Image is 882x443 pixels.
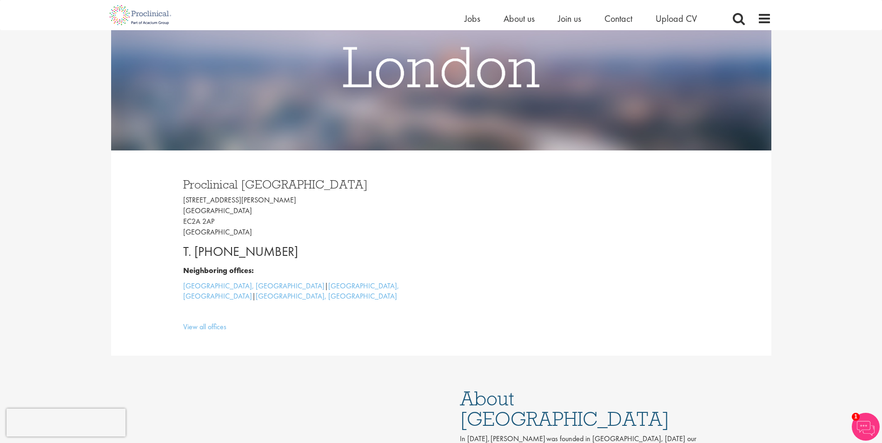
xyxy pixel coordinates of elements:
h1: About [GEOGRAPHIC_DATA] [460,388,706,429]
a: View all offices [183,322,226,332]
a: Jobs [464,13,480,25]
p: | | [183,281,434,302]
a: [GEOGRAPHIC_DATA], [GEOGRAPHIC_DATA] [256,291,397,301]
p: [STREET_ADDRESS][PERSON_NAME] [GEOGRAPHIC_DATA] EC2A 2AP [GEOGRAPHIC_DATA] [183,195,434,237]
a: Join us [558,13,581,25]
a: [GEOGRAPHIC_DATA], [GEOGRAPHIC_DATA] [183,281,399,301]
a: About us [504,13,535,25]
iframe: reCAPTCHA [7,409,126,436]
b: Neighboring offices: [183,266,254,275]
img: Chatbot [852,413,880,441]
h3: Proclinical [GEOGRAPHIC_DATA] [183,178,434,190]
p: T. [PHONE_NUMBER] [183,242,434,261]
a: Upload CV [656,13,697,25]
span: 1 [852,413,860,421]
a: Contact [604,13,632,25]
a: [GEOGRAPHIC_DATA], [GEOGRAPHIC_DATA] [183,281,325,291]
